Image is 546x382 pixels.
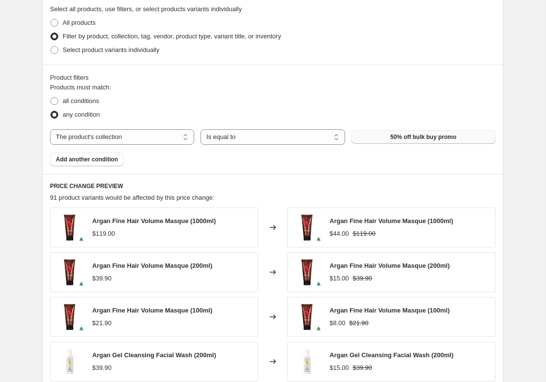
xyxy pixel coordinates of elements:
[293,302,322,331] img: Argan-Vegan-Fine-Hair-Volumizing-Masque---Standard-size-w-Aus-Made-Logo_80x.jpg
[63,97,99,104] span: all conditions
[92,318,112,328] div: $21.90
[50,182,496,190] h6: PRICE CHANGE PREVIEW
[50,5,242,13] span: Select all products, use filters, or select products variants individually
[92,229,115,239] div: $119.00
[390,133,456,141] span: 50% off bulk buy promo
[293,213,322,242] img: Argan-Vegan-Fine-Hair-Volumizing-Masque---Standard-size-w-Aus-Made-Logo_80x.jpg
[63,33,281,40] span: Filter by product, collection, tag, vendor, product type, variant title, or inventory
[92,262,213,269] span: Argan Fine Hair Volume Masque (200ml)
[63,46,159,53] span: Select product variants individually
[50,194,215,201] span: 91 product variants would be affected by this price change:
[353,229,376,239] strike: $119.00
[55,258,84,287] img: Argan-Vegan-Fine-Hair-Volumizing-Masque---Standard-size-w-Aus-Made-Logo_80x.jpg
[56,156,118,163] span: Add another condition
[330,363,349,373] div: $15.00
[330,318,346,328] div: $8.00
[92,351,216,359] span: Argan Gel Cleansing Facial Wash (200ml)
[330,351,453,359] span: Argan Gel Cleansing Facial Wash (200ml)
[92,274,112,283] div: $39.90
[293,347,322,376] img: 06-Argan_Gel_Ceaning_Facial_Wash_200ml-096-SILKOILOFMOROCCO-0453_80x.jpg
[330,217,453,225] span: Argan Fine Hair Volume Masque (1000ml)
[92,363,112,373] div: $39.90
[92,217,216,225] span: Argan Fine Hair Volume Masque (1000ml)
[293,258,322,287] img: Argan-Vegan-Fine-Hair-Volumizing-Masque---Standard-size-w-Aus-Made-Logo_80x.jpg
[55,347,84,376] img: 06-Argan_Gel_Ceaning_Facial_Wash_200ml-096-SILKOILOFMOROCCO-0453_80x.jpg
[330,307,450,314] span: Argan Fine Hair Volume Masque (100ml)
[351,130,496,144] button: 50% off bulk buy promo
[63,111,100,118] span: any condition
[330,229,349,239] div: $44.00
[353,363,372,373] strike: $39.90
[55,213,84,242] img: Argan-Vegan-Fine-Hair-Volumizing-Masque---Standard-size-w-Aus-Made-Logo_80x.jpg
[50,84,111,91] span: Products must match:
[353,274,372,283] strike: $39.90
[50,73,496,83] div: Product filters
[50,153,124,166] button: Add another condition
[92,307,213,314] span: Argan Fine Hair Volume Masque (100ml)
[330,262,450,269] span: Argan Fine Hair Volume Masque (200ml)
[55,302,84,331] img: Argan-Vegan-Fine-Hair-Volumizing-Masque---Standard-size-w-Aus-Made-Logo_80x.jpg
[63,19,96,26] span: All products
[349,318,369,328] strike: $21.90
[330,274,349,283] div: $15.00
